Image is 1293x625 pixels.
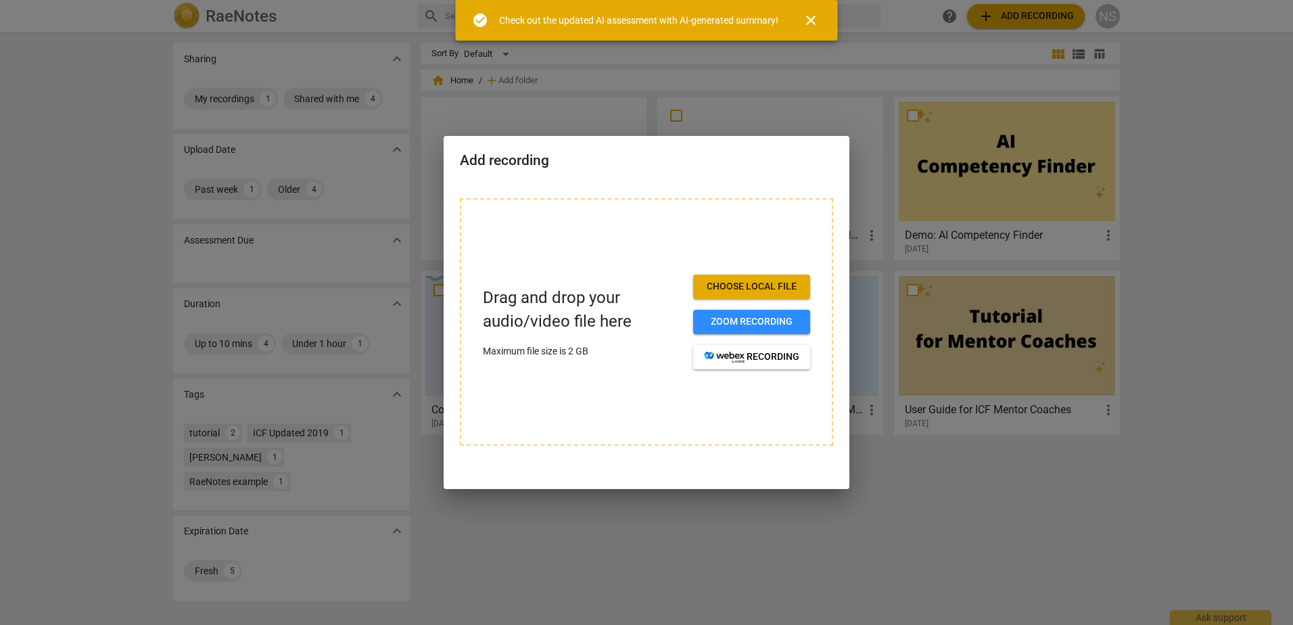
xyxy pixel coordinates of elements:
button: recording [693,345,810,369]
button: Choose local file [693,275,810,299]
p: Drag and drop your audio/video file here [483,286,682,333]
span: Zoom recording [704,315,799,329]
span: close [803,12,819,28]
div: Check out the updated AI assessment with AI-generated summary! [499,14,778,28]
p: Maximum file size is 2 GB [483,344,682,358]
span: recording [704,350,799,364]
span: check_circle [472,12,488,28]
button: Zoom recording [693,310,810,334]
span: Choose local file [704,280,799,294]
button: Close [795,4,827,37]
h2: Add recording [460,152,833,169]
